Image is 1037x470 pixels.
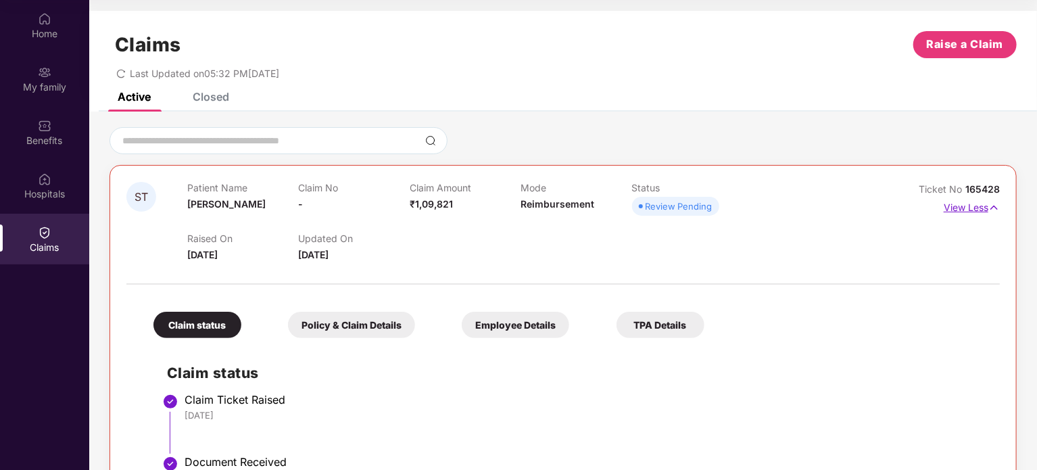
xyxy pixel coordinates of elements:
div: [DATE] [185,409,986,421]
span: Raise a Claim [927,36,1004,53]
span: [PERSON_NAME] [187,198,266,210]
img: svg+xml;base64,PHN2ZyBpZD0iU3RlcC1Eb25lLTMyeDMyIiB4bWxucz0iaHR0cDovL3d3dy53My5vcmcvMjAwMC9zdmciIH... [162,394,178,410]
span: Ticket No [919,183,965,195]
button: Raise a Claim [913,31,1017,58]
img: svg+xml;base64,PHN2ZyB4bWxucz0iaHR0cDovL3d3dy53My5vcmcvMjAwMC9zdmciIHdpZHRoPSIxNyIgaGVpZ2h0PSIxNy... [988,200,1000,215]
img: svg+xml;base64,PHN2ZyBpZD0iQmVuZWZpdHMiIHhtbG5zPSJodHRwOi8vd3d3LnczLm9yZy8yMDAwL3N2ZyIgd2lkdGg9Ij... [38,119,51,133]
span: Reimbursement [521,198,594,210]
p: Patient Name [187,182,298,193]
div: Employee Details [462,312,569,338]
span: redo [116,68,126,79]
span: 165428 [965,183,1000,195]
img: svg+xml;base64,PHN2ZyB3aWR0aD0iMjAiIGhlaWdodD0iMjAiIHZpZXdCb3g9IjAgMCAyMCAyMCIgZmlsbD0ibm9uZSIgeG... [38,66,51,79]
h2: Claim status [167,362,986,384]
div: Document Received [185,455,986,469]
div: Policy & Claim Details [288,312,415,338]
p: Raised On [187,233,298,244]
span: ST [135,191,148,203]
div: Closed [193,90,229,103]
p: Claim No [298,182,409,193]
p: Mode [521,182,631,193]
div: Active [118,90,151,103]
span: [DATE] [298,249,329,260]
span: ₹1,09,821 [410,198,453,210]
div: Review Pending [646,199,713,213]
p: View Less [944,197,1000,215]
img: svg+xml;base64,PHN2ZyBpZD0iSG9tZSIgeG1sbnM9Imh0dHA6Ly93d3cudzMub3JnLzIwMDAvc3ZnIiB3aWR0aD0iMjAiIG... [38,12,51,26]
div: Claim status [153,312,241,338]
img: svg+xml;base64,PHN2ZyBpZD0iU2VhcmNoLTMyeDMyIiB4bWxucz0iaHR0cDovL3d3dy53My5vcmcvMjAwMC9zdmciIHdpZH... [425,135,436,146]
img: svg+xml;base64,PHN2ZyBpZD0iSG9zcGl0YWxzIiB4bWxucz0iaHR0cDovL3d3dy53My5vcmcvMjAwMC9zdmciIHdpZHRoPS... [38,172,51,186]
img: svg+xml;base64,PHN2ZyBpZD0iQ2xhaW0iIHhtbG5zPSJodHRwOi8vd3d3LnczLm9yZy8yMDAwL3N2ZyIgd2lkdGg9IjIwIi... [38,226,51,239]
p: Updated On [298,233,409,244]
p: Claim Amount [410,182,521,193]
p: Status [632,182,743,193]
div: TPA Details [617,312,704,338]
span: Last Updated on 05:32 PM[DATE] [130,68,279,79]
span: - [298,198,303,210]
div: Claim Ticket Raised [185,393,986,406]
span: [DATE] [187,249,218,260]
h1: Claims [115,33,181,56]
